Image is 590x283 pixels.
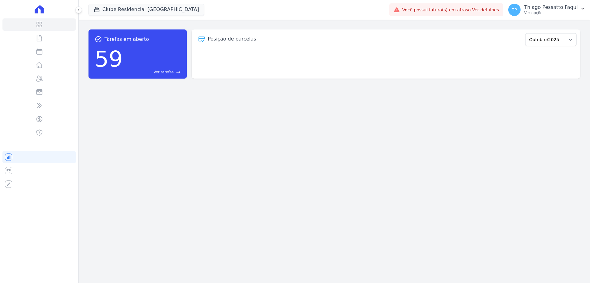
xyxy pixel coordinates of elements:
p: Ver opções [524,10,578,15]
a: Ver detalhes [472,7,499,12]
a: Ver tarefas east [125,69,181,75]
span: Ver tarefas [154,69,174,75]
span: Você possui fatura(s) em atraso. [402,7,499,13]
p: Thiago Pessatto Faqui [524,4,578,10]
button: Clube Residencial [GEOGRAPHIC_DATA] [88,4,204,15]
div: 59 [95,43,123,75]
button: TP Thiago Pessatto Faqui Ver opções [503,1,590,18]
span: Tarefas em aberto [104,36,149,43]
span: task_alt [95,36,102,43]
span: TP [512,8,517,12]
span: east [176,70,181,75]
div: Posição de parcelas [208,35,256,43]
